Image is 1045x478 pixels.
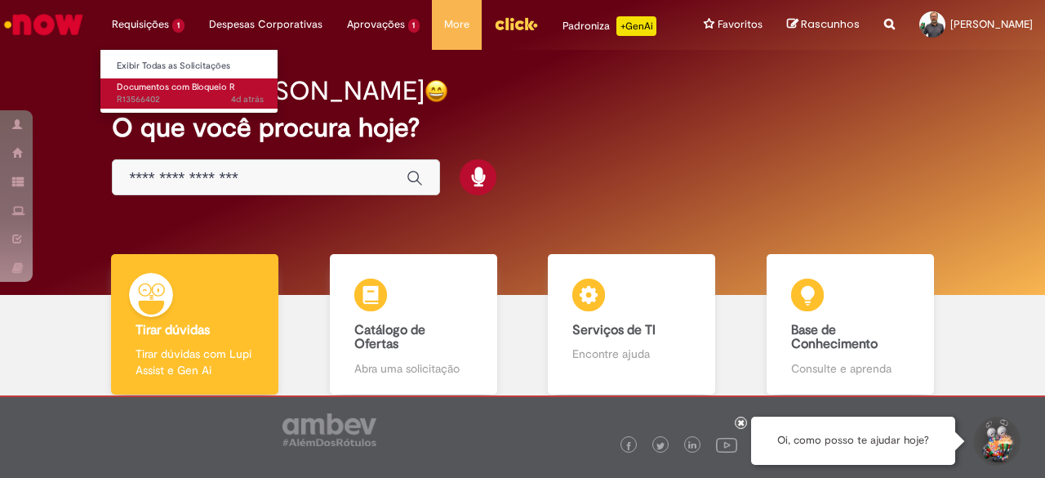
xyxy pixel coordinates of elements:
span: Favoritos [718,16,763,33]
span: 4d atrás [231,93,264,105]
b: Base de Conhecimento [791,322,878,353]
img: ServiceNow [2,8,86,41]
h2: O que você procura hoje? [112,114,932,142]
span: [PERSON_NAME] [950,17,1033,31]
p: Abra uma solicitação [354,360,473,377]
span: 1 [172,19,185,33]
a: Base de Conhecimento Consulte e aprenda [741,254,960,395]
span: Documentos com Bloqueio R [117,81,235,93]
a: Exibir Todas as Solicitações [100,57,280,75]
span: Requisições [112,16,169,33]
span: Despesas Corporativas [209,16,322,33]
div: Oi, como posso te ajudar hoje? [751,417,955,465]
span: Aprovações [347,16,405,33]
div: Padroniza [563,16,656,36]
p: Tirar dúvidas com Lupi Assist e Gen Ai [136,346,254,378]
span: Rascunhos [801,16,860,32]
b: Tirar dúvidas [136,322,210,338]
a: Tirar dúvidas Tirar dúvidas com Lupi Assist e Gen Ai [86,254,305,395]
time: 25/09/2025 12:18:16 [231,93,264,105]
p: +GenAi [616,16,656,36]
a: Aberto R13566402 : Documentos com Bloqueio R [100,78,280,109]
img: click_logo_yellow_360x200.png [494,11,538,36]
p: Encontre ajuda [572,346,691,362]
a: Rascunhos [787,17,860,33]
a: Serviços de TI Encontre ajuda [522,254,741,395]
img: logo_footer_ambev_rotulo_gray.png [282,413,376,446]
span: R13566402 [117,93,264,106]
img: logo_footer_twitter.png [656,442,665,450]
b: Serviços de TI [572,322,656,338]
button: Iniciar Conversa de Suporte [972,417,1021,466]
span: More [444,16,469,33]
img: happy-face.png [425,79,448,103]
p: Consulte e aprenda [791,360,909,377]
span: 1 [408,19,420,33]
img: logo_footer_youtube.png [716,434,737,455]
a: Catálogo de Ofertas Abra uma solicitação [305,254,523,395]
img: logo_footer_linkedin.png [688,441,696,451]
b: Catálogo de Ofertas [354,322,425,353]
ul: Requisições [100,49,278,114]
img: logo_footer_facebook.png [625,442,633,450]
